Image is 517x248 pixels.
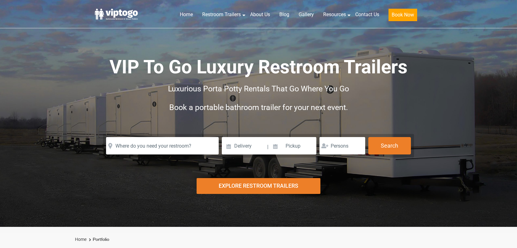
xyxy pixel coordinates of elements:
[319,8,351,21] a: Resources
[368,137,411,154] button: Search
[294,8,319,21] a: Gallery
[275,8,294,21] a: Blog
[106,137,219,154] input: Where do you need your restroom?
[389,9,417,21] button: Book Now
[267,137,268,157] span: |
[198,8,245,21] a: Restroom Trailers
[197,178,321,194] div: Explore Restroom Trailers
[269,137,316,154] input: Pickup
[222,137,266,154] input: Delivery
[175,8,198,21] a: Home
[351,8,384,21] a: Contact Us
[319,137,365,154] input: Persons
[109,56,408,78] span: VIP To Go Luxury Restroom Trailers
[168,84,349,93] span: Luxurious Porta Potty Rentals That Go Where You Go
[169,103,348,112] span: Book a portable bathroom trailer for your next event.
[245,8,275,21] a: About Us
[384,8,422,25] a: Book Now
